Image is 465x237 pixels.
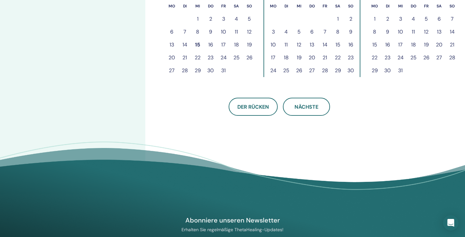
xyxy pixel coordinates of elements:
button: 18 [230,38,243,51]
button: 5 [293,25,305,38]
button: 15 [191,38,204,51]
button: 28 [318,64,331,77]
button: 13 [165,38,178,51]
button: 2 [204,13,217,25]
button: 1 [331,13,344,25]
button: 30 [344,64,357,77]
div: Open Intercom Messenger [443,215,459,231]
button: 9 [344,25,357,38]
button: 19 [293,51,305,64]
button: 30 [204,64,217,77]
button: Der Rücken [229,98,278,116]
button: 3 [217,13,230,25]
button: 8 [191,25,204,38]
button: 20 [165,51,178,64]
span: Der Rücken [237,104,269,110]
button: 16 [204,38,217,51]
button: 22 [331,51,344,64]
button: 12 [420,25,433,38]
button: 31 [394,64,407,77]
button: 11 [280,38,293,51]
button: 25 [230,51,243,64]
button: 14 [178,38,191,51]
button: 10 [217,25,230,38]
h4: Abonniere unseren Newsletter [158,216,307,224]
button: 15 [331,38,344,51]
button: 24 [217,51,230,64]
button: 30 [381,64,394,77]
button: 22 [191,51,204,64]
button: 24 [394,51,407,64]
button: 28 [178,64,191,77]
button: 27 [165,64,178,77]
button: 13 [433,25,446,38]
button: 2 [381,13,394,25]
button: 13 [305,38,318,51]
button: 14 [446,25,459,38]
button: 9 [381,25,394,38]
button: 3 [267,25,280,38]
button: 4 [407,13,420,25]
button: 28 [446,51,459,64]
button: 21 [318,51,331,64]
button: 23 [344,51,357,64]
button: 20 [433,38,446,51]
button: 3 [394,13,407,25]
button: 7 [446,13,459,25]
button: 7 [318,25,331,38]
button: 19 [243,38,256,51]
button: 25 [407,51,420,64]
button: 18 [280,51,293,64]
button: 26 [420,51,433,64]
button: 8 [331,25,344,38]
button: 6 [165,25,178,38]
button: 26 [243,51,256,64]
button: 31 [217,64,230,77]
button: 26 [293,64,305,77]
button: 12 [243,25,256,38]
button: 9 [204,25,217,38]
button: 15 [368,38,381,51]
button: 16 [381,38,394,51]
button: 6 [433,13,446,25]
button: 12 [293,38,305,51]
button: 6 [305,25,318,38]
button: 8 [368,25,381,38]
button: 10 [267,38,280,51]
button: 14 [318,38,331,51]
button: 21 [446,38,459,51]
button: 23 [204,51,217,64]
button: 29 [331,64,344,77]
button: 4 [230,13,243,25]
button: 27 [305,64,318,77]
button: 11 [407,25,420,38]
button: 11 [230,25,243,38]
button: 25 [280,64,293,77]
button: 29 [368,64,381,77]
button: 23 [381,51,394,64]
button: 7 [178,25,191,38]
button: 29 [191,64,204,77]
button: 18 [407,38,420,51]
button: 2 [344,13,357,25]
button: 5 [243,13,256,25]
span: Nächste [294,104,318,110]
button: 16 [344,38,357,51]
button: 21 [178,51,191,64]
button: 1 [368,13,381,25]
button: 10 [394,25,407,38]
button: 19 [420,38,433,51]
p: Erhalten Sie regelmäßige ThetaHealing-Updates! [158,227,307,232]
button: 5 [420,13,433,25]
button: 20 [305,51,318,64]
button: 17 [267,51,280,64]
button: 24 [267,64,280,77]
button: 4 [280,25,293,38]
button: 1 [191,13,204,25]
button: 22 [368,51,381,64]
button: 17 [394,38,407,51]
button: Nächste [283,98,330,116]
button: 17 [217,38,230,51]
button: 27 [433,51,446,64]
